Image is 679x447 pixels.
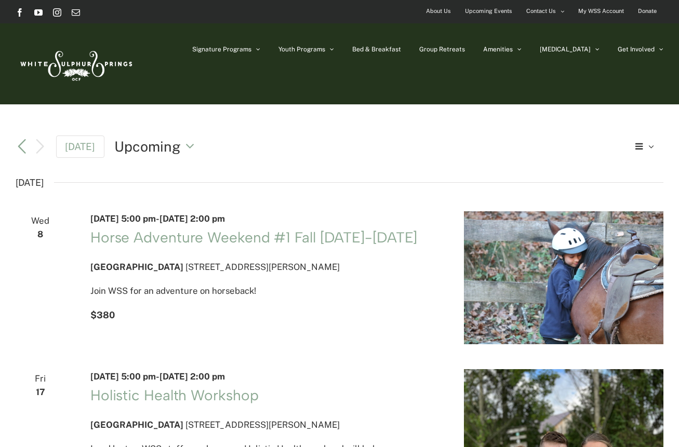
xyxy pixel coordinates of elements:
a: Group Retreats [419,23,465,75]
span: Fri [16,371,65,386]
button: Upcoming [114,137,200,156]
span: Group Retreats [419,46,465,52]
span: Signature Programs [192,46,251,52]
a: Youth Programs [278,23,334,75]
span: [DATE] 2:00 pm [159,213,225,224]
span: About Us [426,4,451,19]
time: - [90,371,225,382]
span: Upcoming [114,137,181,156]
time: [DATE] [16,174,44,191]
a: Horse Adventure Weekend #1 Fall [DATE]-[DATE] [90,228,418,246]
a: Instagram [53,8,61,17]
time: - [90,213,225,224]
a: Previous Events [16,140,28,153]
img: IMG_1414 [464,211,663,344]
span: [STREET_ADDRESS][PERSON_NAME] [185,419,340,430]
span: [DATE] 5:00 pm [90,371,156,382]
span: 17 [16,385,65,400]
nav: Main Menu [192,23,663,75]
a: Get Involved [618,23,663,75]
span: [STREET_ADDRESS][PERSON_NAME] [185,262,340,272]
span: [DATE] 5:00 pm [90,213,156,224]
span: Youth Programs [278,46,325,52]
span: My WSS Account [578,4,624,19]
a: Holistic Health Workshop [90,386,259,404]
span: Amenities [483,46,513,52]
span: [GEOGRAPHIC_DATA] [90,419,183,430]
span: Wed [16,213,65,228]
a: Bed & Breakfast [352,23,401,75]
a: Signature Programs [192,23,260,75]
span: Contact Us [526,4,556,19]
span: [GEOGRAPHIC_DATA] [90,262,183,272]
a: Facebook [16,8,24,17]
a: Email [72,8,80,17]
a: YouTube [34,8,43,17]
span: Donate [638,4,657,19]
span: [DATE] 2:00 pm [159,371,225,382]
span: Upcoming Events [465,4,512,19]
span: Bed & Breakfast [352,46,401,52]
a: [DATE] [56,136,105,158]
p: Join WSS for an adventure on horseback! [90,283,439,299]
img: White Sulphur Springs Logo [16,39,135,88]
a: [MEDICAL_DATA] [540,23,600,75]
button: Next Events [34,138,46,155]
span: [MEDICAL_DATA] [540,46,591,52]
a: Amenities [483,23,522,75]
span: 8 [16,227,65,242]
span: $380 [90,309,115,320]
span: Get Involved [618,46,655,52]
